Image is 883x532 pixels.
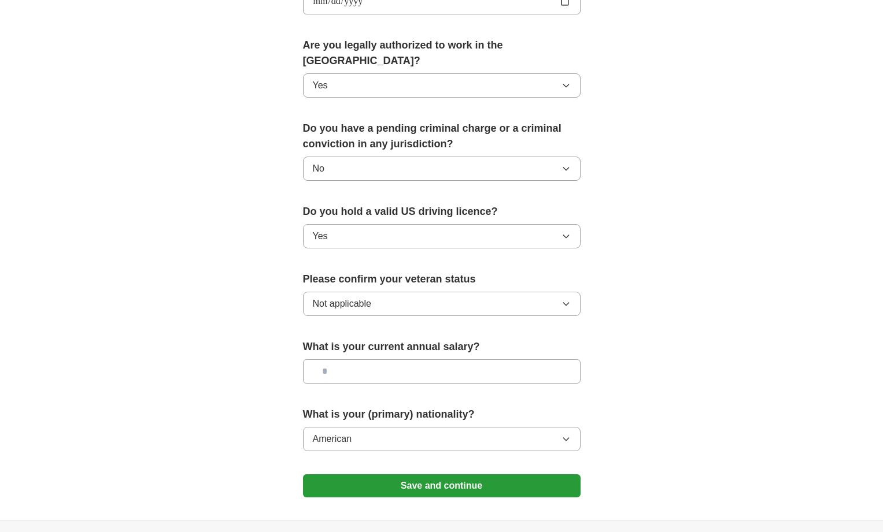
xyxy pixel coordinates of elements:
[313,432,352,446] span: American
[303,407,581,422] label: What is your (primary) nationality?
[303,427,581,451] button: American
[303,271,581,287] label: Please confirm your veteran status
[313,162,324,176] span: No
[303,224,581,248] button: Yes
[303,474,581,497] button: Save and continue
[303,73,581,98] button: Yes
[303,121,581,152] label: Do you have a pending criminal charge or a criminal conviction in any jurisdiction?
[303,204,581,220] label: Do you hold a valid US driving licence?
[313,229,328,243] span: Yes
[303,292,581,316] button: Not applicable
[303,339,581,355] label: What is your current annual salary?
[303,157,581,181] button: No
[313,297,371,311] span: Not applicable
[303,38,581,69] label: Are you legally authorized to work in the [GEOGRAPHIC_DATA]?
[313,79,328,92] span: Yes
